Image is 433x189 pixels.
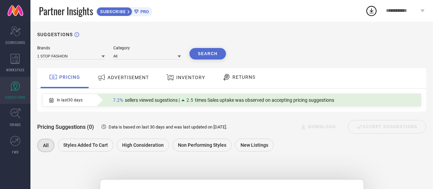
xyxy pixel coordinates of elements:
span: Styles Added To Cart [63,142,108,148]
div: Accept Suggestions [348,120,426,134]
h1: SUGGESTIONS [37,32,73,37]
span: Non Performing Styles [178,142,226,148]
span: sellers viewed sugestions | [125,97,180,103]
a: SUBSCRIBEPRO [96,5,152,16]
div: Category [113,46,181,50]
span: 2.5 [186,97,193,103]
span: WORKSPACE [6,67,25,72]
span: times Sales uptake was observed on accepting pricing suggestions [195,97,334,103]
span: 7.2% [113,97,123,103]
span: High Consideration [122,142,164,148]
span: Partner Insights [39,4,93,18]
span: FWD [12,149,19,155]
button: Search [189,48,226,60]
span: SUBSCRIBE [97,9,128,14]
div: Percentage of sellers who have viewed suggestions for the current Insight Type [110,96,338,104]
span: SCORECARDS [5,40,25,45]
span: TRENDS [9,122,21,127]
span: PRICING [59,74,80,80]
span: SUGGESTIONS [5,95,26,100]
div: Open download list [365,5,378,17]
span: INVENTORY [176,75,205,80]
span: All [43,143,49,148]
span: Data is based on last 30 days and was last updated on [DATE] . [109,124,227,129]
div: Brands [37,46,105,50]
span: Pricing Suggestions (0) [37,124,94,130]
span: ADVERTISEMENT [108,75,149,80]
span: New Listings [241,142,268,148]
span: RETURNS [232,74,255,80]
span: In last 30 days [57,98,83,102]
span: PRO [139,9,149,14]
